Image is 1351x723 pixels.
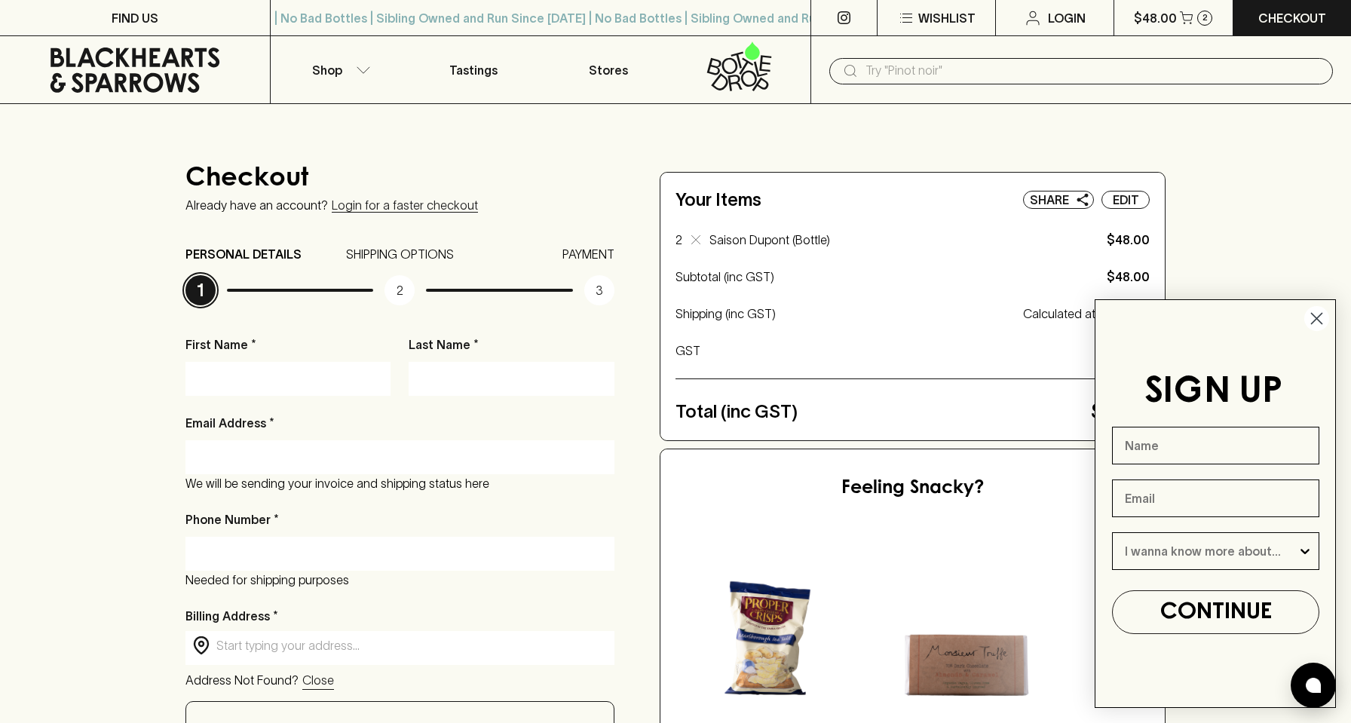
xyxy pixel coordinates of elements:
a: Login for a faster checkout [332,198,478,213]
input: Try "Pinot noir" [865,59,1321,83]
p: 1 [185,275,216,305]
a: Stores [541,36,675,103]
p: First Name * [185,335,391,354]
p: SHIPPING OPTIONS [346,245,454,263]
h4: Checkout [185,164,614,196]
p: PERSONAL DETAILS [185,245,302,263]
img: bubble-icon [1306,678,1321,693]
p: Subtotal (inc GST) [675,268,1101,286]
p: Share [1030,191,1069,209]
input: Email [1112,479,1319,517]
p: Close [302,671,334,689]
p: Already have an account? [185,198,328,212]
input: Start typing your address... [216,637,608,654]
p: $48.00 [1074,231,1150,249]
img: Monsieur Truffe Dark Chocolate with Almonds & Caramel [875,533,1058,717]
p: Email Address * [185,414,274,432]
p: Login [1048,9,1086,27]
h5: Your Items [675,188,761,212]
button: CONTINUE [1112,590,1319,634]
button: Edit [1101,191,1150,209]
input: Name [1112,427,1319,464]
p: Tastings [449,61,498,79]
a: Tastings [406,36,541,103]
p: Stores [589,61,628,79]
p: Edit [1113,191,1139,209]
p: Address Not Found? [185,671,299,690]
p: Checkout [1258,9,1326,27]
p: 3 [584,275,614,305]
p: GST [675,342,1109,360]
img: Proper Crisps Marlborough Sea Salt [675,533,859,717]
span: SIGN UP [1144,375,1282,409]
p: We will be sending your invoice and shipping status here [185,474,614,492]
p: Billing Address * [185,607,614,625]
p: $48.00 [1134,9,1177,27]
p: PAYMENT [562,245,614,263]
button: Shop [271,36,406,103]
button: Share [1023,191,1094,209]
p: $48.00 [1107,268,1150,286]
button: Show Options [1297,533,1313,569]
p: Phone Number * [185,510,279,528]
p: Wishlist [918,9,976,27]
h5: Feeling Snacky? [841,476,984,501]
p: 2 [675,231,682,249]
p: FIND US [112,9,158,27]
p: 2 [1202,14,1208,22]
p: Last Name * [409,335,614,354]
p: Total (inc GST) [675,398,1085,425]
input: I wanna know more about... [1125,533,1297,569]
p: Shop [312,61,342,79]
p: Shipping (inc GST) [675,305,1017,323]
p: Calculated at checkout [1023,305,1150,323]
p: Saison Dupont (Bottle) [709,231,1065,249]
p: Needed for shipping purposes [185,571,614,589]
p: 2 [384,275,415,305]
button: Close dialog [1304,305,1330,332]
div: FLYOUT Form [1080,284,1351,723]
